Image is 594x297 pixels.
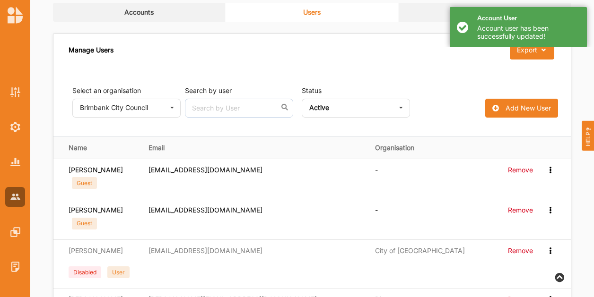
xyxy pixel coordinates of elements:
[69,41,114,59] div: Manage Users
[10,262,20,272] img: System Logs
[10,87,20,97] img: Activity Settings
[375,246,476,263] div: City of [GEOGRAPHIC_DATA]
[80,104,148,111] div: Brimbank City Council
[375,206,476,214] div: -
[508,206,533,214] label: Remove
[148,246,362,263] div: [EMAIL_ADDRESS][DOMAIN_NAME]
[477,25,580,41] div: Account user has been successfully updated!
[485,99,558,118] button: Add New User
[10,122,20,132] img: System Settings
[69,144,135,152] strong: Name
[72,177,97,189] div: Guest
[72,86,141,95] label: Select an organisation
[148,166,362,174] div: [EMAIL_ADDRESS][DOMAIN_NAME]
[53,3,226,22] a: Accounts
[148,144,362,152] strong: Email
[10,158,20,166] img: System Reports
[5,222,25,242] a: Features
[107,266,130,279] div: User
[477,14,580,22] h4: Account User
[69,246,123,255] label: [PERSON_NAME]
[508,166,533,174] label: Remove
[185,86,293,95] label: Search by user
[375,144,476,152] strong: Organisation
[5,187,25,207] a: Accounts & Users
[5,82,25,102] a: Activity Settings
[72,218,97,230] div: Guest
[69,266,101,279] div: Disabled
[8,7,23,24] img: logo
[5,117,25,137] a: System Settings
[10,194,20,200] img: Accounts & Users
[517,46,537,54] div: Export
[69,166,123,174] label: [PERSON_NAME]
[375,166,476,174] div: -
[508,246,533,255] label: Remove
[5,257,25,277] a: System Logs
[185,99,293,118] input: Search by User
[309,103,329,111] b: Active
[399,3,571,22] a: Communication
[10,227,20,237] img: Features
[506,104,551,112] div: Add New User
[510,41,554,59] button: Export
[226,3,398,22] a: Users
[5,152,25,172] a: System Reports
[148,206,362,214] div: [EMAIL_ADDRESS][DOMAIN_NAME]
[302,86,322,95] label: Status
[69,206,123,214] label: [PERSON_NAME]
